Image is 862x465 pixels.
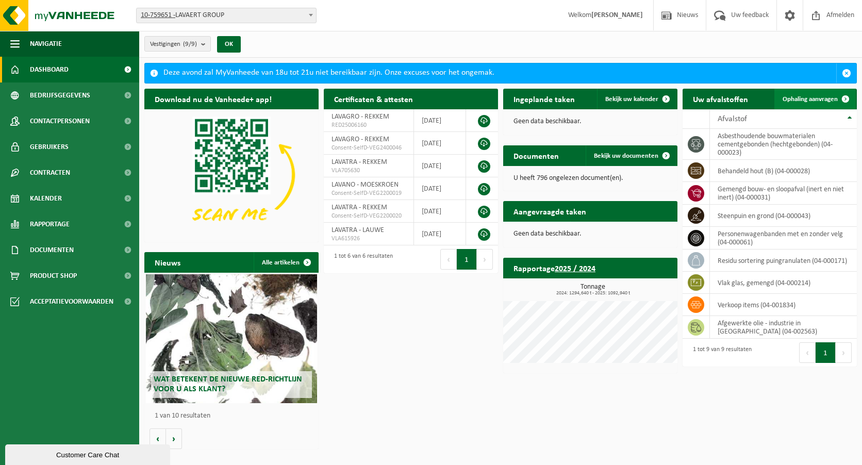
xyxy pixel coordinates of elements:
[503,258,606,278] h2: Rapportage
[30,289,113,314] span: Acceptatievoorwaarden
[597,89,676,109] a: Bekijk uw kalender
[30,82,90,108] span: Bedrijfsgegevens
[154,375,302,393] span: Wat betekent de nieuwe RED-richtlijn voor u als klant?
[137,8,316,23] span: 10-759651 - LAVAERT GROUP
[331,158,387,166] span: LAVATRA - REKKEM
[836,342,852,363] button: Next
[30,186,62,211] span: Kalender
[331,204,387,211] span: LAVATRA - REKKEM
[503,89,585,109] h2: Ingeplande taken
[329,248,393,271] div: 1 tot 6 van 6 resultaten
[331,113,389,121] span: LAVAGRO - REKKEM
[503,145,569,165] h2: Documenten
[710,272,857,294] td: vlak glas, gemengd (04-000214)
[150,428,166,449] button: Vorige
[799,342,816,363] button: Previous
[30,134,69,160] span: Gebruikers
[414,177,466,200] td: [DATE]
[414,109,466,132] td: [DATE]
[30,237,74,263] span: Documenten
[30,57,69,82] span: Dashboard
[774,89,856,109] a: Ophaling aanvragen
[150,37,197,52] span: Vestigingen
[183,41,197,47] count: (9/9)
[601,278,676,298] a: Bekijk rapportage
[508,284,677,296] h3: Tonnage
[217,36,241,53] button: OK
[718,115,747,123] span: Afvalstof
[477,249,493,270] button: Next
[513,175,667,182] p: U heeft 796 ongelezen document(en).
[331,181,399,189] span: LAVANO - MOESKROEN
[605,96,658,103] span: Bekijk uw kalender
[331,167,406,175] span: VLA705630
[414,223,466,245] td: [DATE]
[688,341,752,364] div: 1 tot 9 van 9 resultaten
[710,227,857,250] td: personenwagenbanden met en zonder velg (04-000061)
[144,252,191,272] h2: Nieuws
[141,11,175,19] tcxspan: Call 10-759651 - via 3CX
[30,211,70,237] span: Rapportage
[414,132,466,155] td: [DATE]
[513,230,667,238] p: Geen data beschikbaar.
[254,252,318,273] a: Alle artikelen
[30,108,90,134] span: Contactpersonen
[591,11,643,19] strong: [PERSON_NAME]
[555,265,595,273] tcxspan: Call 2025 / 2024 via 3CX
[166,428,182,449] button: Volgende
[136,8,317,23] span: 10-759651 - LAVAERT GROUP
[508,291,677,296] span: 2024: 1294,640 t - 2025: 1092,940 t
[163,63,836,83] div: Deze avond zal MyVanheede van 18u tot 21u niet bereikbaar zijn. Onze excuses voor het ongemak.
[144,36,211,52] button: Vestigingen(9/9)
[331,144,406,152] span: Consent-SelfD-VEG2400046
[783,96,838,103] span: Ophaling aanvragen
[710,205,857,227] td: steenpuin en grond (04-000043)
[710,250,857,272] td: residu sortering puingranulaten (04-000171)
[331,226,384,234] span: LAVATRA - LAUWE
[414,200,466,223] td: [DATE]
[710,182,857,205] td: gemengd bouw- en sloopafval (inert en niet inert) (04-000031)
[513,118,667,125] p: Geen data beschikbaar.
[816,342,836,363] button: 1
[440,249,457,270] button: Previous
[331,212,406,220] span: Consent-SelfD-VEG2200020
[457,249,477,270] button: 1
[155,412,313,420] p: 1 van 10 resultaten
[144,89,282,109] h2: Download nu de Vanheede+ app!
[144,109,319,240] img: Download de VHEPlus App
[30,263,77,289] span: Product Shop
[331,121,406,129] span: RED25006160
[710,316,857,339] td: afgewerkte olie - industrie in [GEOGRAPHIC_DATA] (04-002563)
[331,235,406,243] span: VLA615926
[324,89,423,109] h2: Certificaten & attesten
[331,136,389,143] span: LAVAGRO - REKKEM
[146,274,317,403] a: Wat betekent de nieuwe RED-richtlijn voor u als klant?
[414,155,466,177] td: [DATE]
[710,294,857,316] td: verkoop items (04-001834)
[710,129,857,160] td: asbesthoudende bouwmaterialen cementgebonden (hechtgebonden) (04-000023)
[503,201,596,221] h2: Aangevraagde taken
[30,160,70,186] span: Contracten
[586,145,676,166] a: Bekijk uw documenten
[710,160,857,182] td: behandeld hout (B) (04-000028)
[30,31,62,57] span: Navigatie
[683,89,758,109] h2: Uw afvalstoffen
[5,442,172,465] iframe: chat widget
[331,189,406,197] span: Consent-SelfD-VEG2200019
[594,153,658,159] span: Bekijk uw documenten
